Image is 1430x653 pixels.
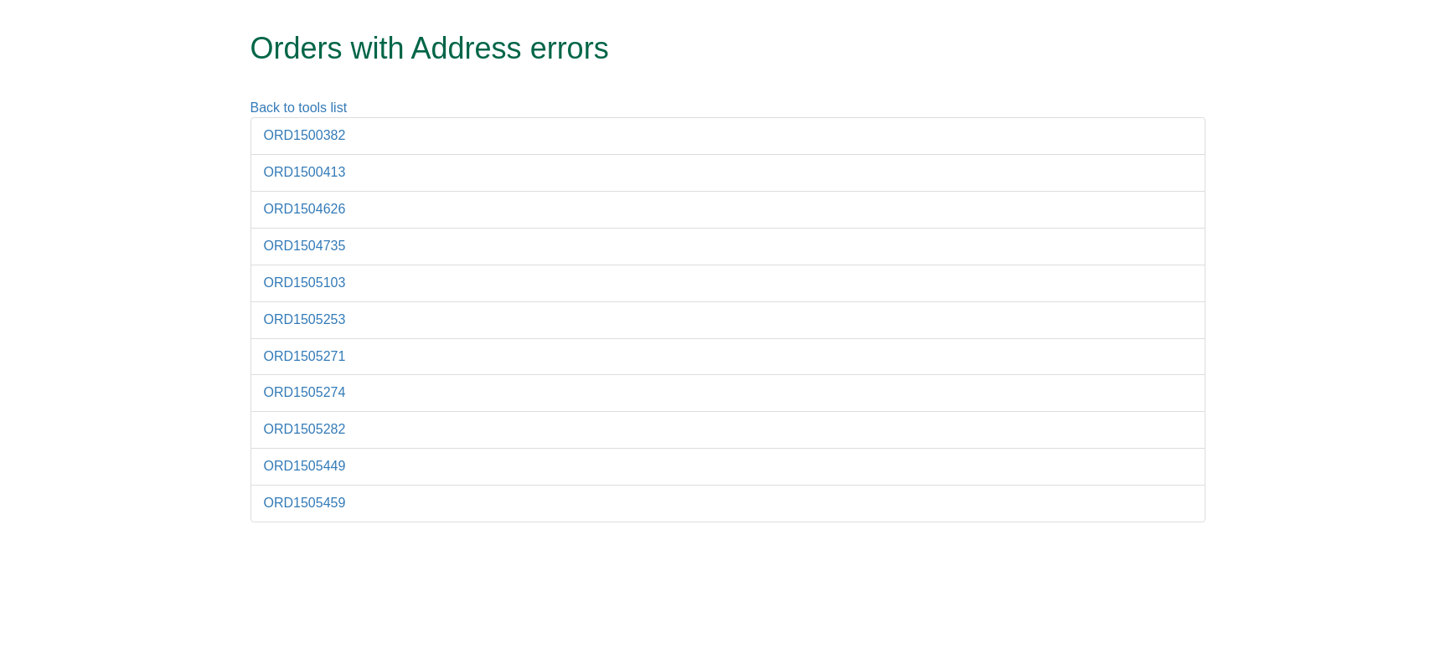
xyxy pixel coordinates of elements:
[264,385,346,399] a: ORD1505274
[264,349,346,363] a: ORD1505271
[264,128,346,142] a: ORD1500382
[264,422,346,436] a: ORD1505282
[264,312,346,326] a: ORD1505253
[250,100,348,115] a: Back to tools list
[264,165,346,179] a: ORD1500413
[264,459,346,473] a: ORD1505449
[250,32,1143,65] h1: Orders with Address errors
[264,239,346,253] a: ORD1504735
[264,275,346,290] a: ORD1505103
[264,202,346,216] a: ORD1504626
[264,496,346,510] a: ORD1505459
